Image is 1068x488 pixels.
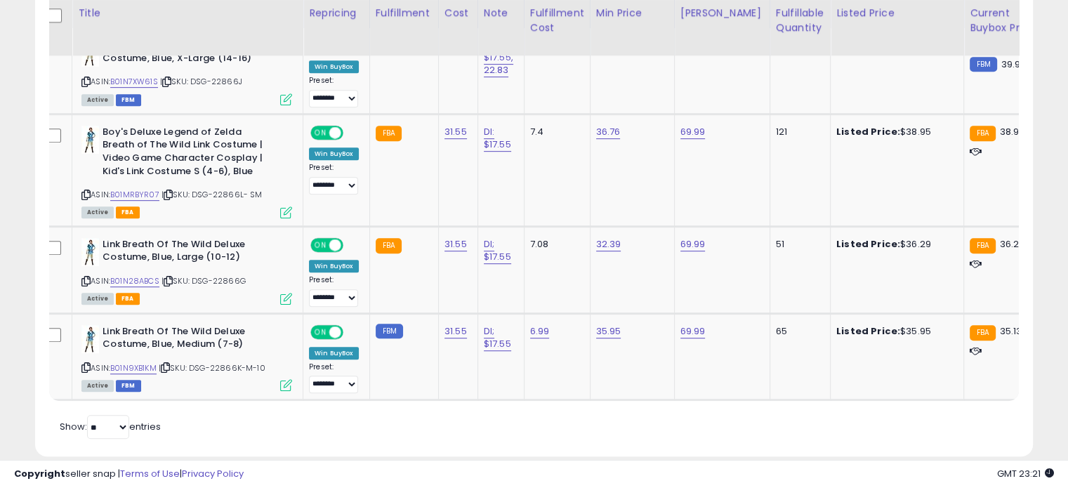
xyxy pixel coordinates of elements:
[60,420,161,433] span: Show: entries
[159,362,265,374] span: | SKU: DSG-22866K-M-10
[530,238,579,251] div: 7.08
[110,189,159,201] a: B01MRBYR07
[836,325,953,338] div: $35.95
[1001,58,1026,71] span: 39.99
[161,275,246,286] span: | SKU: DSG-22866G
[116,206,140,218] span: FBA
[997,467,1054,480] span: 2025-10-6 23:21 GMT
[341,326,364,338] span: OFF
[376,238,402,253] small: FBA
[999,125,1024,138] span: 38.95
[444,324,467,338] a: 31.55
[999,237,1024,251] span: 36.29
[970,6,1042,35] div: Current Buybox Price
[970,57,997,72] small: FBM
[970,126,996,141] small: FBA
[110,275,159,287] a: B01N28ABCS
[776,325,819,338] div: 65
[309,275,359,307] div: Preset:
[680,125,706,139] a: 69.99
[484,237,511,264] a: DI; $17.55
[110,76,158,88] a: B01N7XW61S
[120,467,180,480] a: Terms of Use
[836,237,900,251] b: Listed Price:
[103,238,273,268] b: Link Breath Of The Wild Deluxe Costume, Blue, Large (10-12)
[78,6,297,20] div: Title
[776,126,819,138] div: 121
[444,6,472,20] div: Cost
[309,347,359,360] div: Win BuyBox
[836,238,953,251] div: $36.29
[81,94,114,106] span: All listings currently available for purchase on Amazon
[530,324,550,338] a: 6.99
[14,467,65,480] strong: Copyright
[81,325,99,353] img: 41lztIuQ2SL._SL40_.jpg
[182,467,244,480] a: Privacy Policy
[103,325,273,355] b: Link Breath Of The Wild Deluxe Costume, Blue, Medium (7-8)
[116,293,140,305] span: FBA
[484,38,513,77] a: DI; $17.55, 22.83
[81,238,99,266] img: 41lztIuQ2SL._SL40_.jpg
[309,362,359,394] div: Preset:
[444,125,467,139] a: 31.55
[341,239,364,251] span: OFF
[530,6,584,35] div: Fulfillment Cost
[81,380,114,392] span: All listings currently available for purchase on Amazon
[309,76,359,107] div: Preset:
[81,126,99,154] img: 41lztIuQ2SL._SL40_.jpg
[103,126,273,181] b: Boy's Deluxe Legend of Zelda Breath of The Wild Link Costume | Video Game Character Cosplay | Kid...
[970,238,996,253] small: FBA
[776,6,824,35] div: Fulfillable Quantity
[309,163,359,194] div: Preset:
[596,324,621,338] a: 35.95
[596,6,668,20] div: Min Price
[680,324,706,338] a: 69.99
[376,324,403,338] small: FBM
[160,76,242,87] span: | SKU: DSG-22866J
[81,126,292,217] div: ASIN:
[970,325,996,341] small: FBA
[484,6,518,20] div: Note
[81,325,292,390] div: ASIN:
[484,125,511,152] a: DI: $17.55
[309,260,359,272] div: Win BuyBox
[312,326,329,338] span: ON
[596,237,621,251] a: 32.39
[484,324,511,351] a: DI; $17.55
[110,362,157,374] a: B01N9XB1KM
[999,324,1022,338] span: 35.13
[116,94,141,106] span: FBM
[309,147,359,160] div: Win BuyBox
[596,125,621,139] a: 36.76
[680,237,706,251] a: 69.99
[530,126,579,138] div: 7.4
[81,39,292,104] div: ASIN:
[312,239,329,251] span: ON
[161,189,263,200] span: | SKU: DSG-22866L- SM
[444,237,467,251] a: 31.55
[680,6,764,20] div: [PERSON_NAME]
[81,238,292,303] div: ASIN:
[81,206,114,218] span: All listings currently available for purchase on Amazon
[14,468,244,481] div: seller snap | |
[309,60,359,73] div: Win BuyBox
[116,380,141,392] span: FBM
[776,238,819,251] div: 51
[312,126,329,138] span: ON
[341,126,364,138] span: OFF
[376,126,402,141] small: FBA
[81,293,114,305] span: All listings currently available for purchase on Amazon
[836,324,900,338] b: Listed Price:
[836,125,900,138] b: Listed Price:
[836,6,958,20] div: Listed Price
[376,6,433,20] div: Fulfillment
[309,6,364,20] div: Repricing
[836,126,953,138] div: $38.95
